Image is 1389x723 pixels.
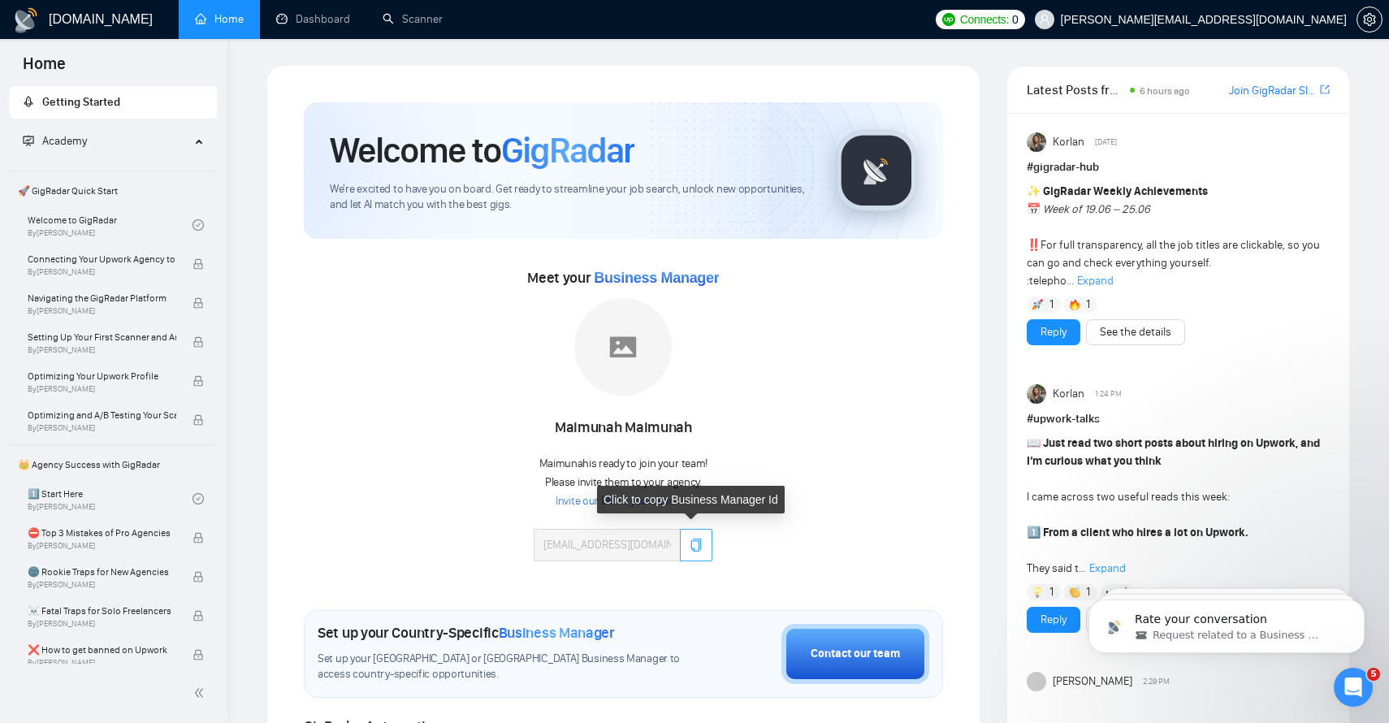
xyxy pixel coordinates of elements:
[28,329,176,345] span: Setting Up Your First Scanner and Auto-Bidder
[11,175,215,207] span: 🚀 GigRadar Quick Start
[276,12,350,26] a: dashboardDashboard
[1095,387,1122,401] span: 1:24 PM
[28,368,176,384] span: Optimizing Your Upwork Profile
[545,475,702,489] span: Please invite them to your agency.
[1100,323,1171,341] a: See the details
[1012,11,1019,28] span: 0
[1086,297,1090,313] span: 1
[28,603,176,619] span: ☠️ Fatal Traps for Solo Freelancers
[1027,436,1041,450] span: 📖
[23,96,34,107] span: rocket
[781,624,929,684] button: Contact our team
[28,423,176,433] span: By [PERSON_NAME]
[28,658,176,668] span: By [PERSON_NAME]
[942,13,955,26] img: upwork-logo.png
[383,12,443,26] a: searchScanner
[318,652,685,682] span: Set up your [GEOGRAPHIC_DATA] or [GEOGRAPHIC_DATA] Business Manager to access country-specific op...
[1089,561,1126,575] span: Expand
[1229,82,1317,100] a: Join GigRadar Slack Community
[42,95,120,109] span: Getting Started
[28,541,176,551] span: By [PERSON_NAME]
[10,52,79,86] span: Home
[28,267,176,277] span: By [PERSON_NAME]
[193,375,204,387] span: lock
[1140,85,1190,97] span: 6 hours ago
[1053,673,1132,691] span: [PERSON_NAME]
[594,270,719,286] span: Business Manager
[28,251,176,267] span: Connecting Your Upwork Agency to GigRadar
[1357,6,1383,32] button: setting
[1053,133,1084,151] span: Korlan
[28,642,176,658] span: ❌ How to get banned on Upwork
[1027,410,1330,428] h1: # upwork-talks
[28,481,193,517] a: 1️⃣ Start HereBy[PERSON_NAME]
[1320,83,1330,96] span: export
[193,685,210,701] span: double-left
[23,135,34,146] span: fund-projection-screen
[28,290,176,306] span: Navigating the GigRadar Platform
[10,86,217,119] li: Getting Started
[539,457,708,470] span: Maimunah is ready to join your team!
[597,486,785,513] div: Click to copy Business Manager Id
[42,134,87,148] span: Academy
[193,571,204,582] span: lock
[28,207,193,243] a: Welcome to GigRadarBy[PERSON_NAME]
[960,11,1009,28] span: Connects:
[501,128,634,172] span: GigRadar
[1027,436,1320,575] span: I came across two useful reads this week: They said t...
[690,539,703,552] span: copy
[1077,274,1114,288] span: Expand
[1320,82,1330,97] a: export
[28,619,176,629] span: By [PERSON_NAME]
[193,493,204,504] span: check-circle
[28,384,176,394] span: By [PERSON_NAME]
[1027,184,1320,288] span: For full transparency, all the job titles are clickable, so you can go and check everything yours...
[28,564,176,580] span: 🌚 Rookie Traps for New Agencies
[534,414,712,442] div: Maimunah Maimunah
[1095,135,1117,149] span: [DATE]
[1357,13,1382,26] span: setting
[1049,584,1054,600] span: 1
[527,269,719,287] span: Meet your
[1027,319,1080,345] button: Reply
[1027,384,1046,404] img: Korlan
[1027,202,1041,216] span: 📅
[193,336,204,348] span: lock
[193,649,204,660] span: lock
[330,182,810,213] span: We're excited to have you on board. Get ready to streamline your job search, unlock new opportuni...
[1027,80,1125,100] span: Latest Posts from the GigRadar Community
[1334,668,1373,707] iframe: Intercom live chat
[193,532,204,543] span: lock
[811,645,900,663] div: Contact our team
[330,128,634,172] h1: Welcome to
[1043,526,1248,539] strong: From a client who hires a lot on Upwork.
[1069,299,1080,310] img: 🔥
[193,258,204,270] span: lock
[28,580,176,590] span: By [PERSON_NAME]
[1053,385,1084,403] span: Korlan
[680,529,712,561] button: copy
[195,12,244,26] a: homeHome
[1027,184,1041,198] span: ✨
[1041,611,1067,629] a: Reply
[499,624,615,642] span: Business Manager
[193,297,204,309] span: lock
[1032,299,1043,310] img: 🚀
[193,219,204,231] span: check-circle
[574,298,672,396] img: placeholder.png
[23,134,87,148] span: Academy
[28,525,176,541] span: ⛔ Top 3 Mistakes of Pro Agencies
[836,130,917,211] img: gigradar-logo.png
[556,494,691,509] a: Invite our BM to your team →
[11,448,215,481] span: 👑 Agency Success with GigRadar
[318,624,615,642] h1: Set up your Country-Specific
[1043,184,1208,198] strong: GigRadar Weekly Achievements
[1027,132,1046,152] img: Korlan
[1027,607,1080,633] button: Reply
[193,414,204,426] span: lock
[1143,674,1170,689] span: 2:29 PM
